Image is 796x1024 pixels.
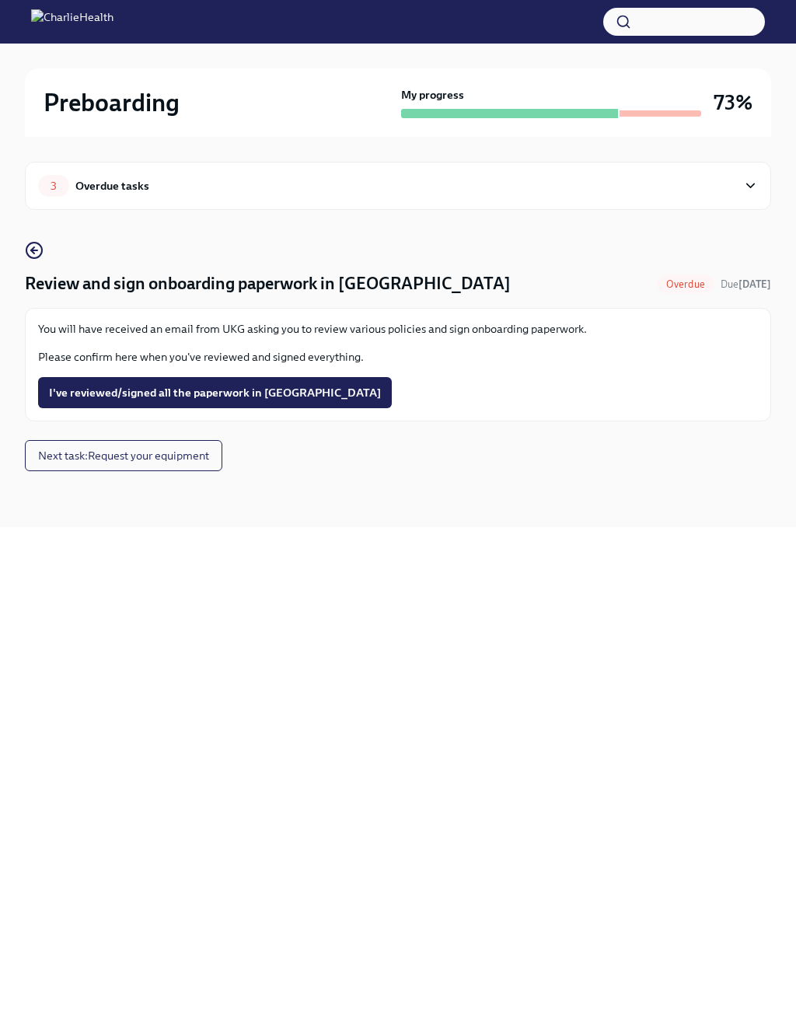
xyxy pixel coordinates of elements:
[25,440,222,471] button: Next task:Request your equipment
[49,385,381,400] span: I've reviewed/signed all the paperwork in [GEOGRAPHIC_DATA]
[25,272,511,295] h4: Review and sign onboarding paperwork in [GEOGRAPHIC_DATA]
[657,278,714,290] span: Overdue
[738,278,771,290] strong: [DATE]
[38,349,758,365] p: Please confirm here when you've reviewed and signed everything.
[38,321,758,337] p: You will have received an email from UKG asking you to review various policies and sign onboardin...
[31,9,113,34] img: CharlieHealth
[38,448,209,463] span: Next task : Request your equipment
[41,180,66,192] span: 3
[714,89,752,117] h3: 73%
[44,87,180,118] h2: Preboarding
[721,278,771,290] span: Due
[721,277,771,292] span: September 7th, 2025 08:00
[38,377,392,408] button: I've reviewed/signed all the paperwork in [GEOGRAPHIC_DATA]
[401,87,464,103] strong: My progress
[75,177,149,194] div: Overdue tasks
